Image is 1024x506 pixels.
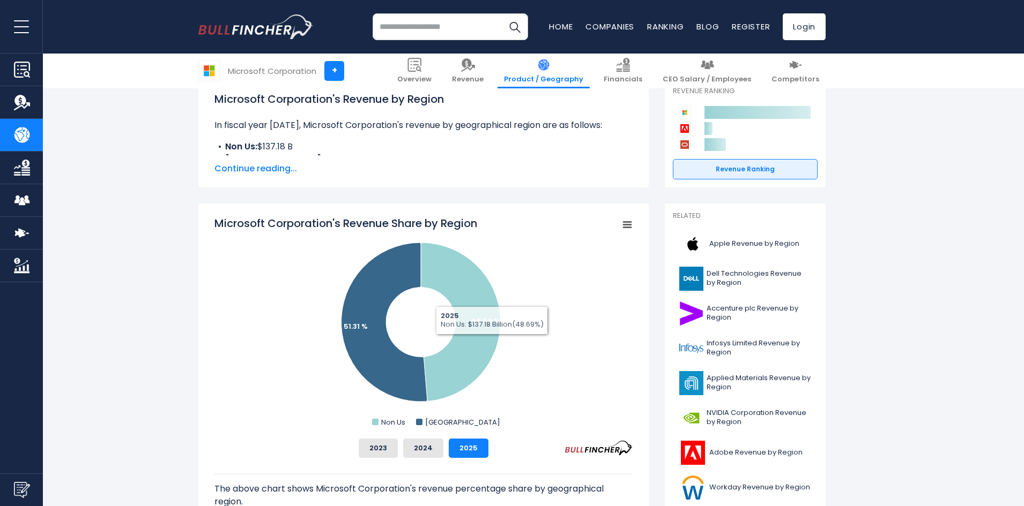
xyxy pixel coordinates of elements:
[214,140,633,153] li: $137.18 B
[673,212,818,221] p: Related
[324,61,344,81] a: +
[679,301,703,326] img: ACN logo
[344,321,368,331] text: 51.31 %
[707,304,811,322] span: Accenture plc Revenue by Region
[673,299,818,328] a: Accenture plc Revenue by Region
[225,140,257,153] b: Non Us:
[679,371,703,395] img: AMAT logo
[673,438,818,467] a: Adobe Revenue by Region
[783,13,826,40] a: Login
[449,439,488,458] button: 2025
[673,159,818,179] a: Revenue Ranking
[425,417,500,427] text: [GEOGRAPHIC_DATA]
[678,106,691,119] img: Microsoft Corporation competitors logo
[647,21,684,32] a: Ranking
[679,232,706,256] img: AAPL logo
[765,54,826,88] a: Competitors
[604,75,642,84] span: Financials
[214,162,633,175] span: Continue reading...
[471,316,500,326] text: 48.69 %
[673,264,818,293] a: Dell Technologies Revenue by Region
[501,13,528,40] button: Search
[709,239,799,248] span: Apple Revenue by Region
[732,21,770,32] a: Register
[198,14,314,39] img: bullfincher logo
[446,54,490,88] a: Revenue
[707,409,811,427] span: NVIDIA Corporation Revenue by Region
[225,153,323,165] b: [GEOGRAPHIC_DATA]:
[709,483,810,492] span: Workday Revenue by Region
[673,368,818,398] a: Applied Materials Revenue by Region
[403,439,443,458] button: 2024
[679,475,706,500] img: WDAY logo
[679,406,703,430] img: NVDA logo
[198,14,314,39] a: Go to homepage
[678,122,691,135] img: Adobe competitors logo
[397,75,432,84] span: Overview
[214,216,477,231] tspan: Microsoft Corporation's Revenue Share by Region
[214,216,633,430] svg: Microsoft Corporation's Revenue Share by Region
[391,54,438,88] a: Overview
[656,54,758,88] a: CEO Salary / Employees
[673,87,818,96] p: Revenue Ranking
[709,448,803,457] span: Adobe Revenue by Region
[679,441,706,465] img: ADBE logo
[597,54,649,88] a: Financials
[673,334,818,363] a: Infosys Limited Revenue by Region
[228,65,316,77] div: Microsoft Corporation
[707,374,811,392] span: Applied Materials Revenue by Region
[199,61,219,81] img: MSFT logo
[678,138,691,151] img: Oracle Corporation competitors logo
[707,339,811,357] span: Infosys Limited Revenue by Region
[214,119,633,132] p: In fiscal year [DATE], Microsoft Corporation's revenue by geographical region are as follows:
[696,21,719,32] a: Blog
[771,75,819,84] span: Competitors
[498,54,590,88] a: Product / Geography
[663,75,751,84] span: CEO Salary / Employees
[452,75,484,84] span: Revenue
[504,75,583,84] span: Product / Geography
[381,417,405,427] text: Non Us
[707,269,811,288] span: Dell Technologies Revenue by Region
[673,473,818,502] a: Workday Revenue by Region
[549,21,573,32] a: Home
[673,403,818,433] a: NVIDIA Corporation Revenue by Region
[214,153,633,166] li: $144.55 B
[673,229,818,259] a: Apple Revenue by Region
[679,267,703,291] img: DELL logo
[585,21,634,32] a: Companies
[214,91,633,107] h1: Microsoft Corporation's Revenue by Region
[359,439,398,458] button: 2023
[679,336,703,360] img: INFY logo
